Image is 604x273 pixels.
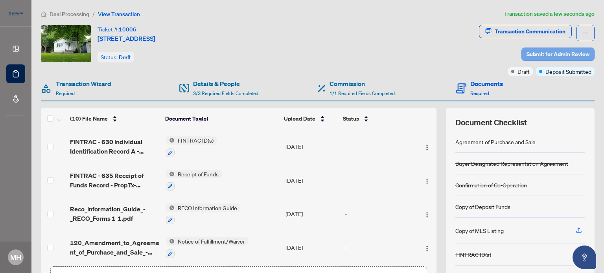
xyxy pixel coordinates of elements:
img: Status Icon [166,136,175,145]
img: Status Icon [166,237,175,246]
img: IMG-X12286173_1.jpg [41,25,91,62]
span: Reco_Information_Guide_-_RECO_Forms 1 1.pdf [70,204,159,223]
div: Agreement of Purchase and Sale [455,137,536,146]
span: FINTRAC ID(s) [175,136,217,145]
div: Copy of MLS Listing [455,226,504,235]
li: / [92,9,95,18]
h4: Documents [470,79,503,88]
span: View Transaction [98,11,140,18]
button: Status IconNotice of Fulfillment/Waiver [166,237,248,258]
span: Deposit Submitted [545,67,591,76]
span: Deal Processing [50,11,89,18]
div: Ticket #: [98,25,136,34]
div: Status: [98,52,134,62]
button: Logo [421,174,433,187]
span: Submit for Admin Review [527,48,589,60]
span: FINTRAC - 635 Receipt of Funds Record - PropTx-OREA_[DATE] 19_04_29.pdf [70,171,159,190]
h4: Commission [330,79,395,88]
article: Transaction saved a few seconds ago [504,9,595,18]
th: Status [340,108,413,130]
span: home [41,11,46,17]
div: Copy of Deposit Funds [455,202,510,211]
th: Upload Date [281,108,340,130]
span: ellipsis [583,30,588,36]
button: Logo [421,207,433,220]
button: Open asap [573,246,596,269]
span: Receipt of Funds [175,170,222,178]
img: Logo [424,212,430,218]
span: Upload Date [284,114,315,123]
span: RECO Information Guide [175,203,240,212]
div: - [345,209,412,218]
img: Logo [424,178,430,184]
button: Logo [421,241,433,254]
td: [DATE] [282,130,342,163]
img: Status Icon [166,170,175,178]
h4: Details & People [193,79,258,88]
button: Status IconRECO Information Guide [166,203,240,225]
span: 120_Amendment_to_Agreement_of_Purchase_and_Sale_-_B_-_PropTx-[PERSON_NAME] 1.pdf [70,238,159,257]
button: Transaction Communication [479,25,572,38]
div: - [345,243,412,252]
span: FINTRAC - 630 Individual Identification Record A - PropTx-OREA_[DATE] 19_08_15.pdf [70,137,159,156]
div: FINTRAC ID(s) [455,250,491,259]
td: [DATE] [282,197,342,231]
div: Transaction Communication [495,25,565,38]
div: - [345,142,412,151]
img: Logo [424,245,430,251]
td: [DATE] [282,231,342,264]
span: 10006 [119,26,136,33]
span: MH [10,252,21,263]
span: Required [56,90,75,96]
span: 3/3 Required Fields Completed [193,90,258,96]
div: - [345,176,412,185]
img: Logo [424,145,430,151]
span: Required [470,90,489,96]
span: Document Checklist [455,117,527,128]
span: Draft [517,67,530,76]
div: Confirmation of Co-Operation [455,181,527,189]
span: [STREET_ADDRESS] [98,34,155,43]
td: [DATE] [282,163,342,197]
th: Document Tag(s) [162,108,281,130]
span: Draft [119,54,131,61]
button: Logo [421,140,433,153]
button: Status IconReceipt of Funds [166,170,222,191]
img: logo [6,10,25,18]
img: Status Icon [166,203,175,212]
button: Status IconFINTRAC ID(s) [166,136,217,157]
button: Submit for Admin Review [521,48,595,61]
span: Notice of Fulfillment/Waiver [175,237,248,246]
span: (10) File Name [70,114,108,123]
span: Status [343,114,359,123]
th: (10) File Name [67,108,162,130]
h4: Transaction Wizard [56,79,111,88]
span: 1/1 Required Fields Completed [330,90,395,96]
div: Buyer Designated Representation Agreement [455,159,568,168]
